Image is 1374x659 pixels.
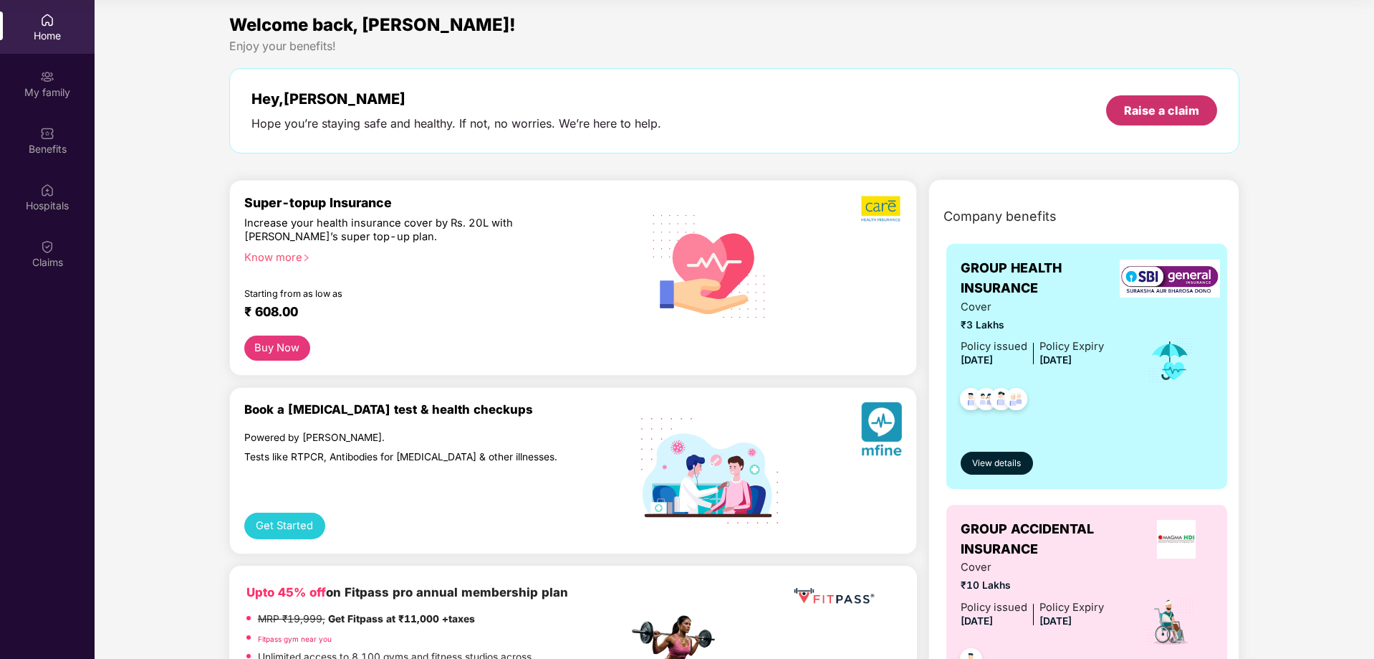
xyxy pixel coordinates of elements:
[244,431,566,444] div: Powered by [PERSON_NAME].
[961,299,1104,316] span: Cover
[969,384,1004,419] img: svg+xml;base64,PHN2ZyB4bWxucz0iaHR0cDovL3d3dy53My5vcmcvMjAwMC9zdmciIHdpZHRoPSI0OC45MTUiIGhlaWdodD...
[861,402,902,462] img: svg+xml;base64,PHN2ZyB4bWxucz0iaHR0cDovL3d3dy53My5vcmcvMjAwMC9zdmciIHhtbG5zOnhsaW5rPSJodHRwOi8vd3...
[1157,520,1196,559] img: insurerLogo
[1147,337,1193,384] img: icon
[961,318,1104,333] span: ₹3 Lakhs
[244,195,628,210] div: Super-topup Insurance
[861,195,902,222] img: b5dec4f62d2307b9de63beb79f102df3.png
[961,258,1128,299] span: GROUP HEALTH INSURANCE
[244,288,567,298] div: Starting from as low as
[244,336,310,361] button: Buy Now
[244,251,620,261] div: Know more
[246,585,326,599] b: Upto 45% off
[40,13,54,27] img: svg+xml;base64,PHN2ZyBpZD0iSG9tZSIgeG1sbnM9Imh0dHA6Ly93d3cudzMub3JnLzIwMDAvc3ZnIiB3aWR0aD0iMjAiIG...
[244,304,614,321] div: ₹ 608.00
[961,578,1104,594] span: ₹10 Lakhs
[984,384,1019,419] img: svg+xml;base64,PHN2ZyB4bWxucz0iaHR0cDovL3d3dy53My5vcmcvMjAwMC9zdmciIHdpZHRoPSI0OC45NDMiIGhlaWdodD...
[961,338,1027,355] div: Policy issued
[961,452,1033,475] button: View details
[258,635,332,643] a: Fitpass gym near you
[1039,615,1072,627] span: [DATE]
[1124,103,1199,118] div: Raise a claim
[244,513,325,539] button: Get Started
[244,402,628,417] div: Book a [MEDICAL_DATA] test & health checkups
[641,196,778,335] img: svg+xml;base64,PHN2ZyB4bWxucz0iaHR0cDovL3d3dy53My5vcmcvMjAwMC9zdmciIHhtbG5zOnhsaW5rPSJodHRwOi8vd3...
[251,116,661,131] div: Hope you’re staying safe and healthy. If not, no worries. We’re here to help.
[953,384,989,419] img: svg+xml;base64,PHN2ZyB4bWxucz0iaHR0cDovL3d3dy53My5vcmcvMjAwMC9zdmciIHdpZHRoPSI0OC45NDMiIGhlaWdodD...
[244,217,566,245] div: Increase your health insurance cover by Rs. 20L with [PERSON_NAME]’s super top-up plan.
[40,183,54,197] img: svg+xml;base64,PHN2ZyBpZD0iSG9zcGl0YWxzIiB4bWxucz0iaHR0cDovL3d3dy53My5vcmcvMjAwMC9zdmciIHdpZHRoPS...
[961,354,993,366] span: [DATE]
[229,39,1240,54] div: Enjoy your benefits!
[328,613,475,625] strong: Get Fitpass at ₹11,000 +taxes
[258,613,325,625] del: MRP ₹19,999,
[791,583,877,610] img: fppp.png
[40,240,54,254] img: svg+xml;base64,PHN2ZyBpZD0iQ2xhaW0iIHhtbG5zPSJodHRwOi8vd3d3LnczLm9yZy8yMDAwL3N2ZyIgd2lkdGg9IjIwIi...
[999,384,1034,419] img: svg+xml;base64,PHN2ZyB4bWxucz0iaHR0cDovL3d3dy53My5vcmcvMjAwMC9zdmciIHdpZHRoPSI0OC45NDMiIGhlaWdodD...
[244,450,566,463] div: Tests like RTPCR, Antibodies for [MEDICAL_DATA] & other illnesses.
[1039,338,1104,355] div: Policy Expiry
[229,14,516,35] span: Welcome back, [PERSON_NAME]!
[251,90,661,108] div: Hey, [PERSON_NAME]
[1039,599,1104,616] div: Policy Expiry
[961,519,1140,560] span: GROUP ACCIDENTAL INSURANCE
[1145,597,1195,647] img: icon
[302,254,310,262] span: right
[961,559,1104,576] span: Cover
[246,585,568,599] b: on Fitpass pro annual membership plan
[40,126,54,141] img: svg+xml;base64,PHN2ZyBpZD0iQmVuZWZpdHMiIHhtbG5zPSJodHRwOi8vd3d3LnczLm9yZy8yMDAwL3N2ZyIgd2lkdGg9Ij...
[961,615,993,627] span: [DATE]
[1120,260,1220,298] img: insurerLogo
[1039,354,1072,366] span: [DATE]
[961,599,1027,616] div: Policy issued
[641,418,778,523] img: svg+xml;base64,PHN2ZyB4bWxucz0iaHR0cDovL3d3dy53My5vcmcvMjAwMC9zdmciIHdpZHRoPSIxOTIiIGhlaWdodD0iMT...
[943,207,1057,227] span: Company benefits
[40,70,54,84] img: svg+xml;base64,PHN2ZyB3aWR0aD0iMjAiIGhlaWdodD0iMjAiIHZpZXdCb3g9IjAgMCAyMCAyMCIgZmlsbD0ibm9uZSIgeG...
[972,457,1021,470] span: View details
